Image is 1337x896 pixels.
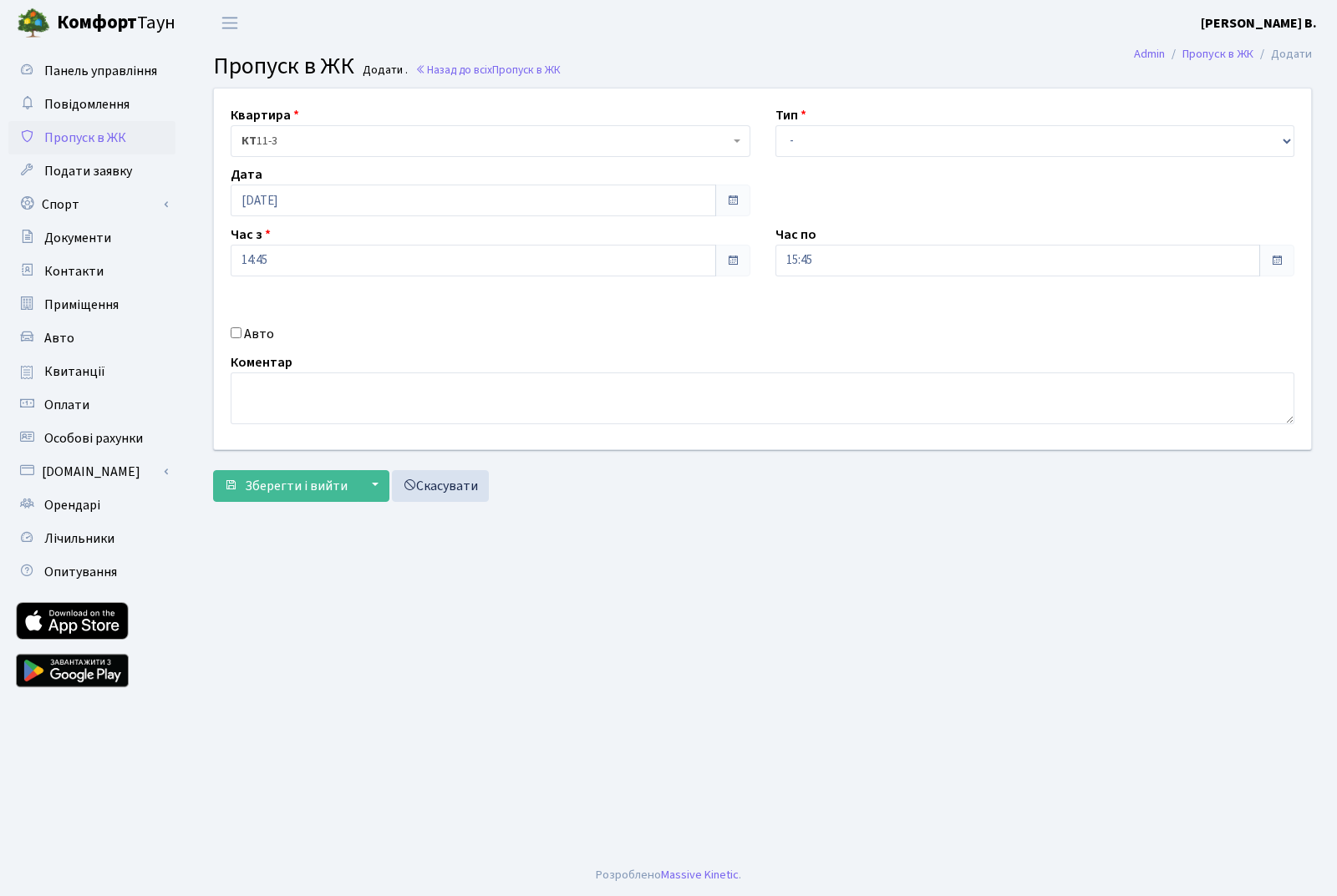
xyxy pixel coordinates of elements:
[231,225,271,245] label: Час з
[231,352,292,372] label: Коментар
[8,154,175,188] a: Подати заявку
[8,54,175,88] a: Панель управління
[8,388,175,422] a: Оплати
[1253,45,1312,63] li: Додати
[231,165,262,185] label: Дата
[209,9,251,37] button: Переключити навігацію
[661,866,739,883] a: Massive Kinetic
[8,522,175,555] a: Лічильники
[8,288,175,321] a: Приміщення
[8,221,175,255] a: Документи
[8,88,175,121] a: Повідомлення
[596,866,741,884] div: Розроблено .
[44,563,117,581] span: Опитування
[8,321,175,355] a: Авто
[44,129,126,147] span: Пропуск в ЖК
[1134,45,1165,63] a: Admin
[44,396,89,414] span: Оплати
[245,477,348,495] span: Зберегти і вийти
[44,496,100,514] span: Орендарі
[775,105,806,125] label: Тип
[8,355,175,388] a: Квитанції
[57,9,175,38] span: Таун
[359,63,408,78] small: Додати .
[415,62,561,78] a: Назад до всіхПропуск в ЖК
[8,455,175,488] a: [DOMAIN_NAME]
[44,362,105,381] span: Квитанції
[44,262,104,281] span: Контакти
[44,95,130,114] span: Повідомлення
[1201,14,1317,33] b: [PERSON_NAME] В.
[213,470,358,502] button: Зберегти і вийти
[241,133,257,149] b: КТ
[241,133,730,149] span: <b>КТ</b>&nbsp;&nbsp;&nbsp;&nbsp;11-3
[231,125,750,157] span: <b>КТ</b>&nbsp;&nbsp;&nbsp;&nbsp;11-3
[492,62,561,78] span: Пропуск в ЖК
[8,188,175,221] a: Спорт
[1182,45,1253,63] a: Пропуск в ЖК
[17,7,50,40] img: logo.png
[44,429,143,448] span: Особові рахунки
[8,121,175,154] a: Пропуск в ЖК
[44,62,157,80] span: Панель управління
[1201,13,1317,33] a: [PERSON_NAME] В.
[57,9,137,36] b: Комфорт
[1109,37,1337,72] nav: breadcrumb
[44,296,119,314] span: Приміщення
[392,470,489,502] a: Скасувати
[244,324,274,344] label: Авто
[213,49,354,83] span: Пропуск в ЖК
[44,229,111,247] span: Документи
[44,329,74,347] span: Авто
[44,162,132,180] span: Подати заявку
[231,105,299,125] label: Квартира
[44,529,114,548] span: Лічильники
[8,422,175,455] a: Особові рахунки
[8,488,175,522] a: Орендарі
[775,225,816,245] label: Час по
[8,555,175,589] a: Опитування
[8,255,175,288] a: Контакти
